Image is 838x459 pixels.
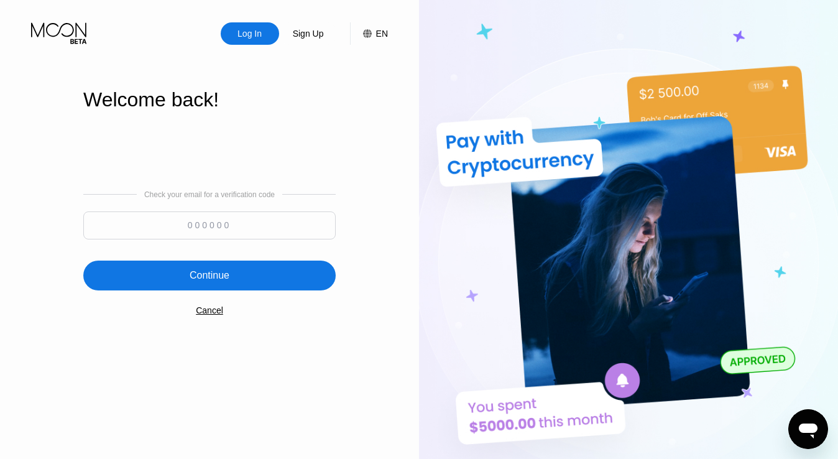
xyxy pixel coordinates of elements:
iframe: Button to launch messaging window [788,409,828,449]
div: Log In [236,27,263,40]
div: EN [350,22,388,45]
div: Cancel [196,305,223,315]
div: Sign Up [279,22,338,45]
input: 000000 [83,211,336,239]
div: EN [376,29,388,39]
div: Continue [83,261,336,290]
div: Log In [221,22,279,45]
div: Sign Up [292,27,325,40]
div: Welcome back! [83,88,336,111]
div: Continue [190,269,229,282]
div: Check your email for a verification code [144,190,275,199]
